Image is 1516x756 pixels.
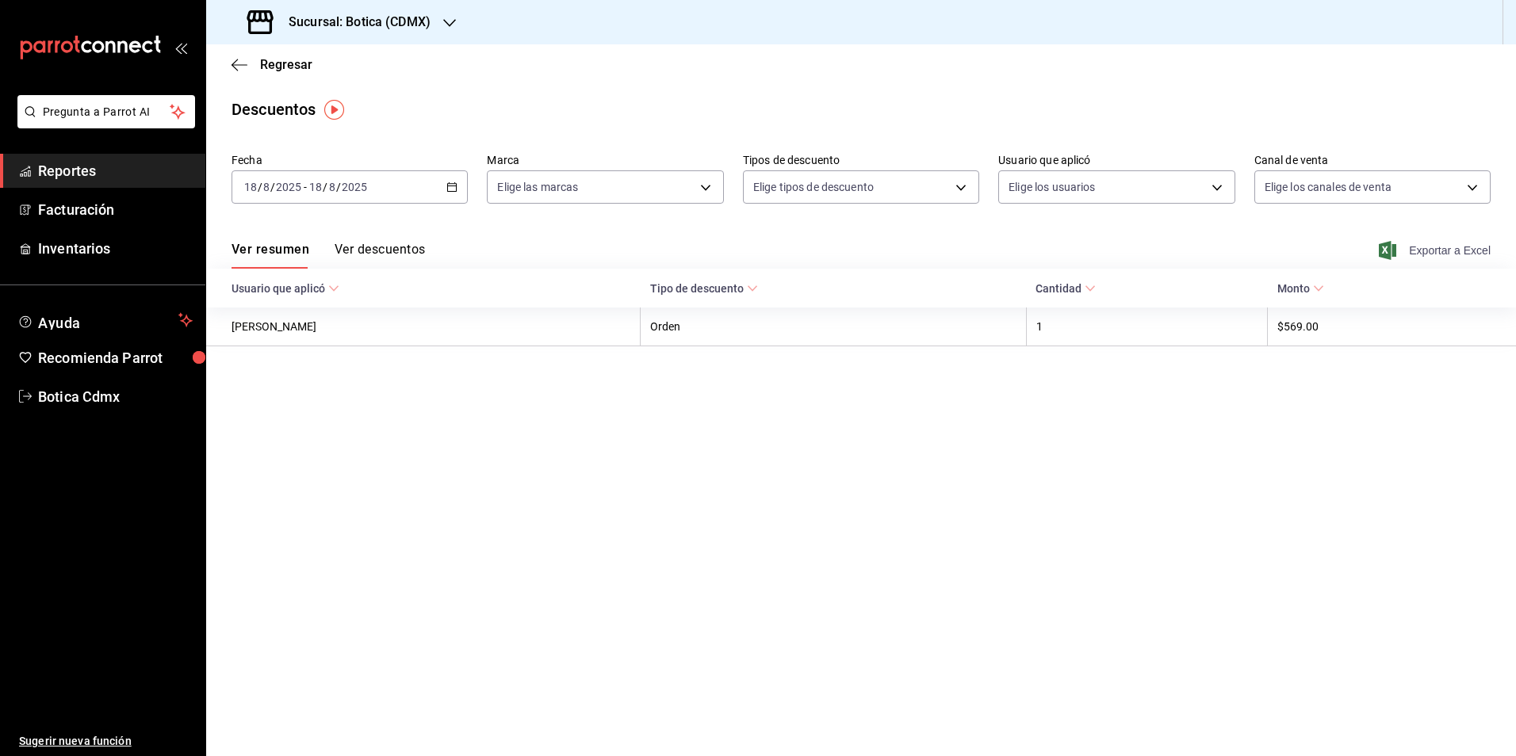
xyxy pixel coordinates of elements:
button: Ver descuentos [335,242,425,269]
button: Regresar [232,57,312,72]
img: Tooltip marker [324,100,344,120]
span: Pregunta a Parrot AI [43,104,170,120]
th: [PERSON_NAME] [206,307,641,346]
span: Regresar [260,57,312,72]
span: Ayuda [38,311,172,330]
div: navigation tabs [232,242,425,269]
span: Monto [1277,282,1324,295]
span: Tipo de descuento [650,282,758,295]
span: / [323,181,327,193]
span: Botica Cdmx [38,386,193,407]
label: Tipos de descuento [743,155,979,166]
span: Elige las marcas [497,179,578,195]
button: Ver resumen [232,242,309,269]
input: -- [262,181,270,193]
th: $569.00 [1268,307,1516,346]
span: Inventarios [38,238,193,259]
label: Marca [487,155,723,166]
input: -- [308,181,323,193]
input: -- [328,181,336,193]
th: Orden [641,307,1027,346]
div: Descuentos [232,97,316,121]
a: Pregunta a Parrot AI [11,115,195,132]
span: Elige los usuarios [1009,179,1095,195]
input: ---- [275,181,302,193]
input: ---- [341,181,368,193]
span: / [270,181,275,193]
label: Usuario que aplicó [998,155,1235,166]
button: Exportar a Excel [1382,241,1491,260]
span: Usuario que aplicó [232,282,339,295]
h3: Sucursal: Botica (CDMX) [276,13,431,32]
button: Pregunta a Parrot AI [17,95,195,128]
th: 1 [1026,307,1267,346]
span: Reportes [38,160,193,181]
input: -- [243,181,258,193]
span: Elige los canales de venta [1265,179,1392,195]
label: Canal de venta [1254,155,1491,166]
span: Cantidad [1036,282,1096,295]
span: / [258,181,262,193]
span: - [304,181,307,193]
span: Sugerir nueva función [19,733,193,750]
span: Facturación [38,199,193,220]
span: / [336,181,341,193]
button: open_drawer_menu [174,41,187,54]
label: Fecha [232,155,468,166]
span: Elige tipos de descuento [753,179,874,195]
span: Recomienda Parrot [38,347,193,368]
